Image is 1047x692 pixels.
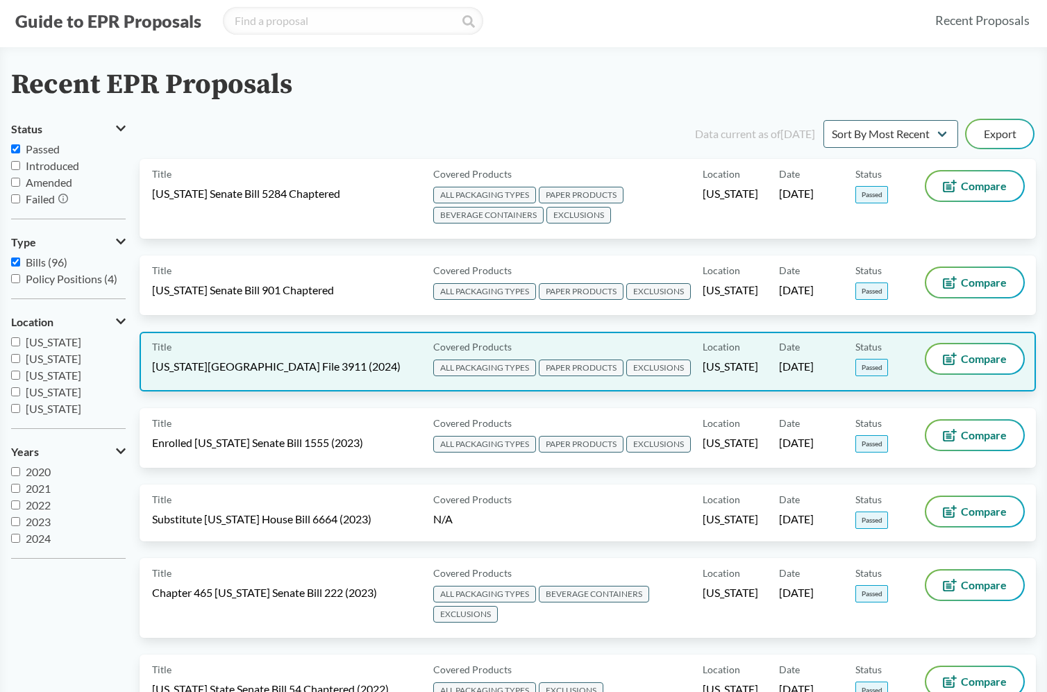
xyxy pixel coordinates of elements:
[695,126,815,142] div: Data current as of [DATE]
[855,359,888,376] span: Passed
[855,339,882,354] span: Status
[11,10,206,32] button: Guide to EPR Proposals
[703,662,740,677] span: Location
[779,359,814,374] span: [DATE]
[11,404,20,413] input: [US_STATE]
[152,339,171,354] span: Title
[855,435,888,453] span: Passed
[26,482,51,495] span: 2021
[26,176,72,189] span: Amended
[11,517,20,526] input: 2023
[11,337,20,346] input: [US_STATE]
[779,282,814,298] span: [DATE]
[11,161,20,170] input: Introduced
[703,492,740,507] span: Location
[855,282,888,300] span: Passed
[779,585,814,600] span: [DATE]
[152,186,340,201] span: [US_STATE] Senate Bill 5284 Chaptered
[961,580,1007,591] span: Compare
[433,283,536,300] span: ALL PACKAGING TYPES
[855,263,882,278] span: Status
[11,123,42,135] span: Status
[11,194,20,203] input: Failed
[433,662,512,677] span: Covered Products
[539,283,623,300] span: PAPER PRODUCTS
[626,436,691,453] span: EXCLUSIONS
[703,585,758,600] span: [US_STATE]
[152,585,377,600] span: Chapter 465 [US_STATE] Senate Bill 222 (2023)
[11,310,126,334] button: Location
[26,532,51,545] span: 2024
[433,416,512,430] span: Covered Products
[855,512,888,529] span: Passed
[779,435,814,450] span: [DATE]
[855,186,888,203] span: Passed
[433,263,512,278] span: Covered Products
[223,7,483,35] input: Find a proposal
[152,512,371,527] span: Substitute [US_STATE] House Bill 6664 (2023)
[26,255,67,269] span: Bills (96)
[152,566,171,580] span: Title
[26,465,51,478] span: 2020
[539,436,623,453] span: PAPER PRODUCTS
[26,369,81,382] span: [US_STATE]
[703,282,758,298] span: [US_STATE]
[433,207,544,223] span: BEVERAGE CONTAINERS
[539,360,623,376] span: PAPER PRODUCTS
[546,207,611,223] span: EXCLUSIONS
[11,467,20,476] input: 2020
[26,385,81,398] span: [US_STATE]
[926,268,1023,297] button: Compare
[779,416,800,430] span: Date
[926,571,1023,600] button: Compare
[703,167,740,181] span: Location
[26,515,51,528] span: 2023
[855,416,882,430] span: Status
[929,5,1036,36] a: Recent Proposals
[703,186,758,201] span: [US_STATE]
[152,167,171,181] span: Title
[11,274,20,283] input: Policy Positions (4)
[11,258,20,267] input: Bills (96)
[433,167,512,181] span: Covered Products
[152,492,171,507] span: Title
[855,167,882,181] span: Status
[433,339,512,354] span: Covered Products
[26,498,51,512] span: 2022
[433,586,536,602] span: ALL PACKAGING TYPES
[11,446,39,458] span: Years
[779,186,814,201] span: [DATE]
[11,117,126,141] button: Status
[855,585,888,602] span: Passed
[926,497,1023,526] button: Compare
[433,492,512,507] span: Covered Products
[11,144,20,153] input: Passed
[961,676,1007,687] span: Compare
[11,230,126,254] button: Type
[539,586,649,602] span: BEVERAGE CONTAINERS
[779,566,800,580] span: Date
[152,416,171,430] span: Title
[11,316,53,328] span: Location
[703,566,740,580] span: Location
[855,566,882,580] span: Status
[703,359,758,374] span: [US_STATE]
[539,187,623,203] span: PAPER PRODUCTS
[11,534,20,543] input: 2024
[626,283,691,300] span: EXCLUSIONS
[11,387,20,396] input: [US_STATE]
[855,662,882,677] span: Status
[926,171,1023,201] button: Compare
[926,344,1023,373] button: Compare
[152,263,171,278] span: Title
[26,272,117,285] span: Policy Positions (4)
[11,484,20,493] input: 2021
[152,662,171,677] span: Title
[152,282,334,298] span: [US_STATE] Senate Bill 901 Chaptered
[11,69,292,101] h2: Recent EPR Proposals
[961,430,1007,441] span: Compare
[703,512,758,527] span: [US_STATE]
[926,421,1023,450] button: Compare
[11,236,36,248] span: Type
[433,566,512,580] span: Covered Products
